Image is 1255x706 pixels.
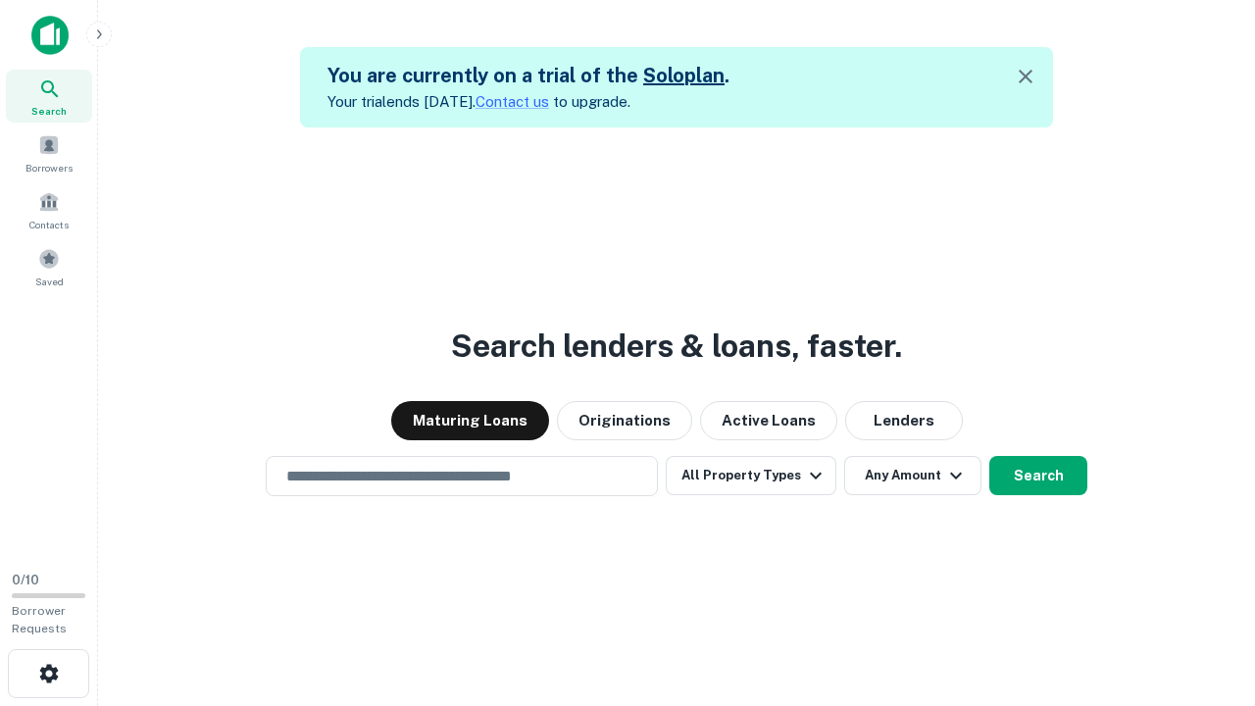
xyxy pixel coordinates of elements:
[6,183,92,236] a: Contacts
[327,61,729,90] h5: You are currently on a trial of the .
[700,401,837,440] button: Active Loans
[989,456,1087,495] button: Search
[476,93,549,110] a: Contact us
[6,70,92,123] a: Search
[6,240,92,293] a: Saved
[25,160,73,176] span: Borrowers
[391,401,549,440] button: Maturing Loans
[643,64,725,87] a: Soloplan
[327,90,729,114] p: Your trial ends [DATE]. to upgrade.
[35,274,64,289] span: Saved
[845,401,963,440] button: Lenders
[12,573,39,587] span: 0 / 10
[12,604,67,635] span: Borrower Requests
[557,401,692,440] button: Originations
[666,456,836,495] button: All Property Types
[6,126,92,179] a: Borrowers
[31,16,69,55] img: capitalize-icon.png
[1157,549,1255,643] iframe: Chat Widget
[29,217,69,232] span: Contacts
[31,103,67,119] span: Search
[844,456,981,495] button: Any Amount
[451,323,902,370] h3: Search lenders & loans, faster.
